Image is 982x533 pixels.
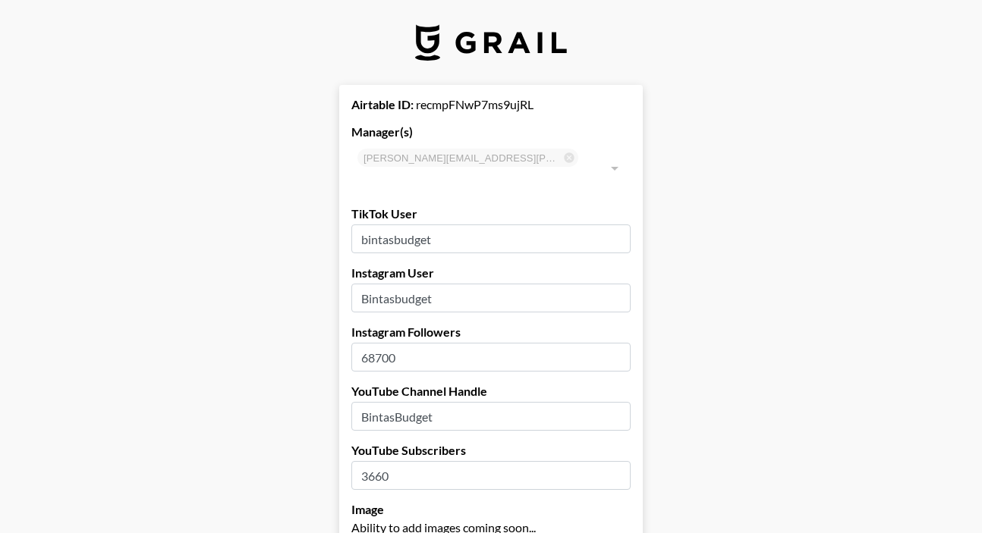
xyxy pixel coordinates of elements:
label: Image [351,502,631,517]
label: YouTube Channel Handle [351,384,631,399]
strong: Airtable ID: [351,97,414,111]
img: Grail Talent Logo [415,24,567,61]
label: YouTube Subscribers [351,443,631,458]
label: TikTok User [351,206,631,221]
label: Instagram Followers [351,325,631,340]
label: Instagram User [351,265,631,281]
div: recmpFNwP7ms9ujRL [351,97,631,112]
label: Manager(s) [351,124,631,140]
